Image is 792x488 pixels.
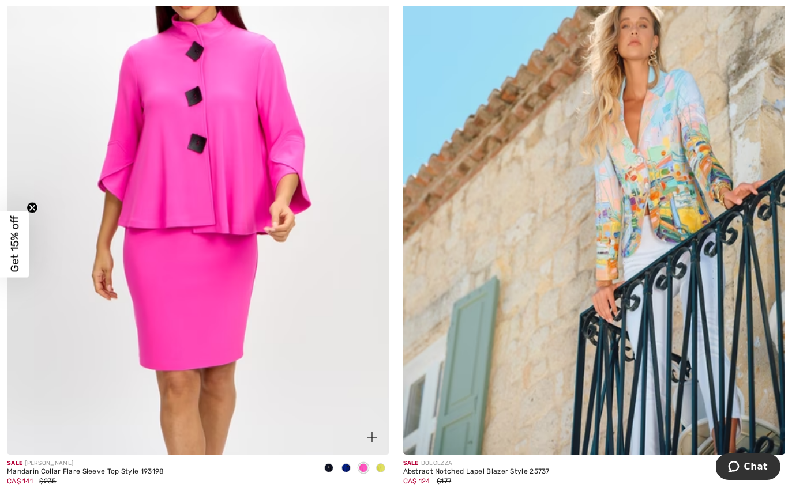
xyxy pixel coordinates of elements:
[403,477,430,485] span: CA$ 124
[403,468,550,476] div: Abstract Notched Lapel Blazer Style 25737
[716,453,780,482] iframe: Opens a widget where you can chat to one of our agents
[7,477,33,485] span: CA$ 141
[367,432,377,442] img: plus_v2.svg
[320,459,337,478] div: Midnight Blue 40
[7,460,22,467] span: Sale
[372,459,389,478] div: Wasabi
[8,216,21,273] span: Get 15% off
[337,459,355,478] div: Royal Sapphire 163
[355,459,372,478] div: Ultra pink
[39,477,56,485] span: $235
[7,468,164,476] div: Mandarin Collar Flare Sleeve Top Style 193198
[27,202,38,213] button: Close teaser
[403,460,419,467] span: Sale
[437,477,451,485] span: $177
[7,459,164,468] div: [PERSON_NAME]
[403,459,550,468] div: DOLCEZZA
